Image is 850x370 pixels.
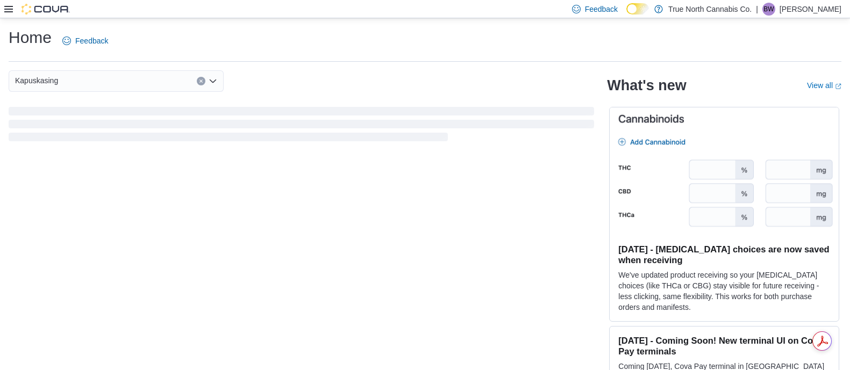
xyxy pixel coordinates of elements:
span: Feedback [585,4,618,14]
span: Feedback [75,35,108,46]
button: Open list of options [209,77,217,85]
button: Clear input [197,77,205,85]
h3: [DATE] - Coming Soon! New terminal UI on Cova Pay terminals [618,335,830,357]
p: True North Cannabis Co. [668,3,752,16]
div: Blaze Willett [762,3,775,16]
h3: [DATE] - [MEDICAL_DATA] choices are now saved when receiving [618,244,830,265]
svg: External link [835,83,841,90]
span: BW [763,3,774,16]
p: | [756,3,758,16]
input: Dark Mode [626,3,649,14]
p: We've updated product receiving so your [MEDICAL_DATA] choices (like THCa or CBG) stay visible fo... [618,270,830,313]
h1: Home [9,27,52,48]
span: Loading [9,109,594,143]
p: [PERSON_NAME] [780,3,841,16]
span: Kapuskasing [15,74,58,87]
a: Feedback [58,30,112,52]
h2: What's new [607,77,686,94]
img: Cova [22,4,70,14]
a: View allExternal link [807,81,841,90]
